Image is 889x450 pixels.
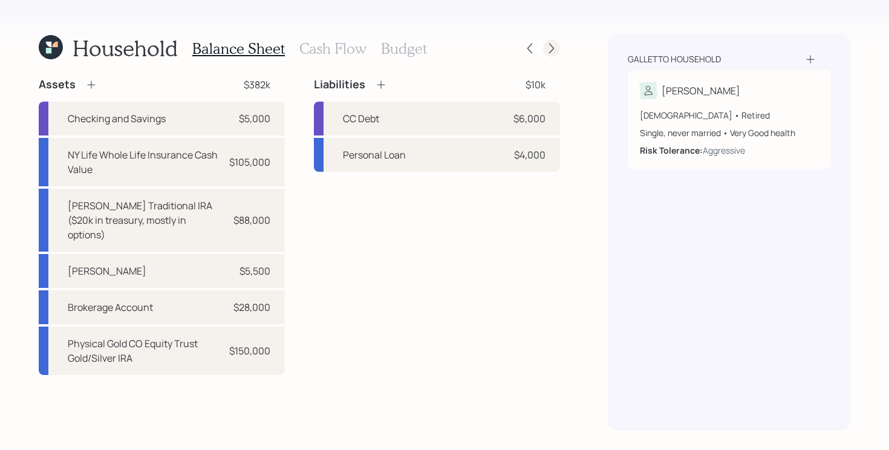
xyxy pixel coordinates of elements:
[299,40,366,57] h3: Cash Flow
[68,111,166,126] div: Checking and Savings
[229,155,270,169] div: $105,000
[229,344,270,358] div: $150,000
[662,83,740,98] div: [PERSON_NAME]
[628,53,721,65] div: Galletto household
[192,40,285,57] h3: Balance Sheet
[703,144,745,157] div: Aggressive
[244,77,270,92] div: $382k
[640,109,819,122] div: [DEMOGRAPHIC_DATA] • Retired
[343,111,379,126] div: CC Debt
[640,145,703,156] b: Risk Tolerance:
[239,264,270,278] div: $5,500
[39,78,76,91] h4: Assets
[239,111,270,126] div: $5,000
[233,213,270,227] div: $88,000
[640,126,819,139] div: Single, never married • Very Good health
[514,148,545,162] div: $4,000
[381,40,427,57] h3: Budget
[68,198,224,242] div: [PERSON_NAME] Traditional IRA ($20k in treasury, mostly in options)
[513,111,545,126] div: $6,000
[73,35,178,61] h1: Household
[233,300,270,315] div: $28,000
[68,336,224,365] div: Physical Gold CO Equity Trust Gold/Silver IRA
[526,77,545,92] div: $10k
[314,78,365,91] h4: Liabilities
[68,264,146,278] div: [PERSON_NAME]
[68,148,224,177] div: NY Life Whole Life Insurance Cash Value
[343,148,406,162] div: Personal Loan
[68,300,153,315] div: Brokerage Account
